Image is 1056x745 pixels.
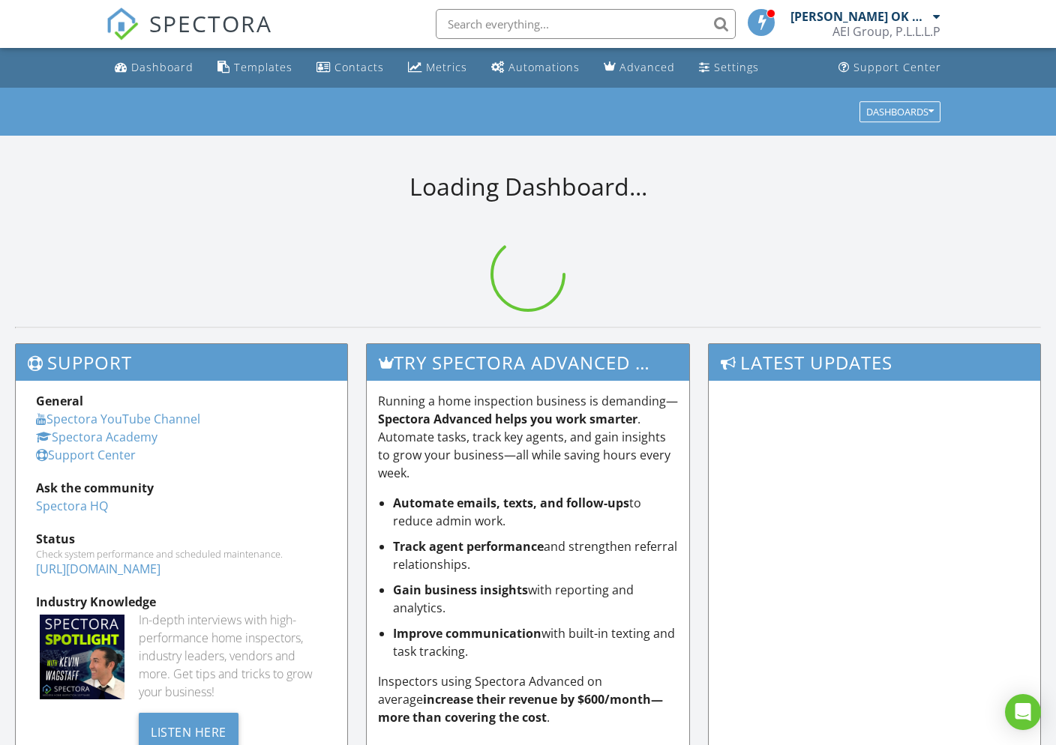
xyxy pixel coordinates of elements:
strong: increase their revenue by $600/month—more than covering the cost [378,691,663,726]
div: Dashboard [131,60,193,74]
strong: Spectora Advanced helps you work smarter [378,411,637,427]
li: with built-in texting and task tracking. [393,624,678,660]
a: SPECTORA [106,20,272,52]
a: Support Center [36,447,136,463]
a: Support Center [832,54,947,82]
button: Dashboards [859,101,940,122]
strong: General [36,393,83,409]
strong: Track agent performance [393,538,544,555]
h3: Support [16,344,347,381]
a: Contacts [310,54,390,82]
a: Templates [211,54,298,82]
a: Spectora HQ [36,498,108,514]
div: Settings [714,60,759,74]
div: [PERSON_NAME] OK #70001835 [790,9,929,24]
a: Metrics [402,54,473,82]
a: Listen Here [139,723,238,740]
img: The Best Home Inspection Software - Spectora [106,7,139,40]
div: Industry Knowledge [36,593,327,611]
a: [URL][DOMAIN_NAME] [36,561,160,577]
div: Ask the community [36,479,327,497]
div: Contacts [334,60,384,74]
a: Advanced [598,54,681,82]
p: Running a home inspection business is demanding— . Automate tasks, track key agents, and gain ins... [378,392,678,482]
a: Settings [693,54,765,82]
h3: Try spectora advanced [DATE] [367,344,689,381]
li: to reduce admin work. [393,494,678,530]
div: Automations [508,60,580,74]
div: Check system performance and scheduled maintenance. [36,548,327,560]
strong: Gain business insights [393,582,528,598]
div: In-depth interviews with high-performance home inspectors, industry leaders, vendors and more. Ge... [139,611,327,701]
div: AEI Group, P.L.L.L.P [832,24,940,39]
a: Dashboard [109,54,199,82]
li: with reporting and analytics. [393,581,678,617]
strong: Automate emails, texts, and follow-ups [393,495,629,511]
h3: Latest Updates [709,344,1040,381]
p: Inspectors using Spectora Advanced on average . [378,672,678,726]
div: Templates [234,60,292,74]
div: Status [36,530,327,548]
li: and strengthen referral relationships. [393,537,678,573]
a: Spectora YouTube Channel [36,411,200,427]
div: Open Intercom Messenger [1005,694,1041,730]
div: Dashboards [866,106,934,117]
a: Automations (Basic) [485,54,586,82]
div: Advanced [619,60,675,74]
a: Spectora Academy [36,429,157,445]
div: Support Center [853,60,941,74]
img: Spectoraspolightmain [40,615,124,699]
span: SPECTORA [149,7,272,39]
strong: Improve communication [393,625,541,642]
input: Search everything... [436,9,736,39]
div: Metrics [426,60,467,74]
